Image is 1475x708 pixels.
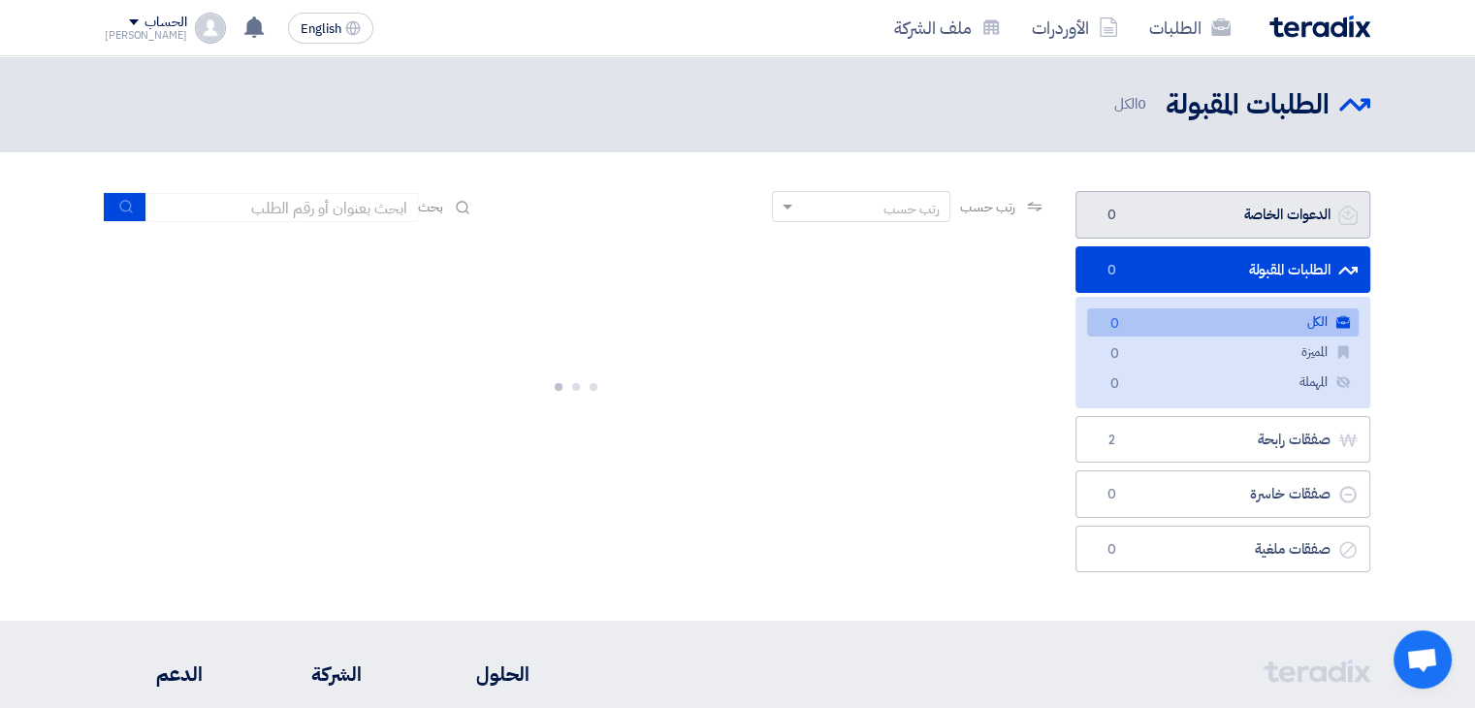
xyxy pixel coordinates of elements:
span: 0 [1103,314,1126,335]
span: الكل [1113,93,1150,115]
li: الحلول [420,660,529,689]
div: رتب حسب [883,199,940,219]
a: ملف الشركة [879,5,1016,50]
span: 0 [1103,344,1126,365]
img: Teradix logo [1269,16,1370,38]
a: صفقات ملغية0 [1075,526,1370,573]
h2: الطلبات المقبولة [1166,86,1330,124]
span: 0 [1100,540,1123,560]
span: 0 [1100,206,1123,225]
a: المهملة [1087,369,1359,397]
span: بحث [418,197,443,217]
span: 0 [1100,485,1123,504]
span: 0 [1100,261,1123,280]
a: الكل [1087,308,1359,337]
a: المميزة [1087,338,1359,367]
input: ابحث بعنوان أو رقم الطلب [146,193,418,222]
span: 2 [1100,431,1123,450]
span: 0 [1103,374,1126,395]
div: الحساب [144,15,186,31]
span: English [301,22,341,36]
a: الطلبات [1134,5,1246,50]
button: English [288,13,373,44]
li: الدعم [105,660,203,689]
a: صفقات خاسرة0 [1075,470,1370,518]
div: [PERSON_NAME] [105,30,187,41]
a: صفقات رابحة2 [1075,416,1370,464]
li: الشركة [261,660,362,689]
a: الطلبات المقبولة0 [1075,246,1370,294]
a: الأوردرات [1016,5,1134,50]
img: profile_test.png [195,13,226,44]
span: 0 [1138,93,1146,114]
span: رتب حسب [960,197,1015,217]
a: دردشة مفتوحة [1394,630,1452,689]
a: الدعوات الخاصة0 [1075,191,1370,239]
